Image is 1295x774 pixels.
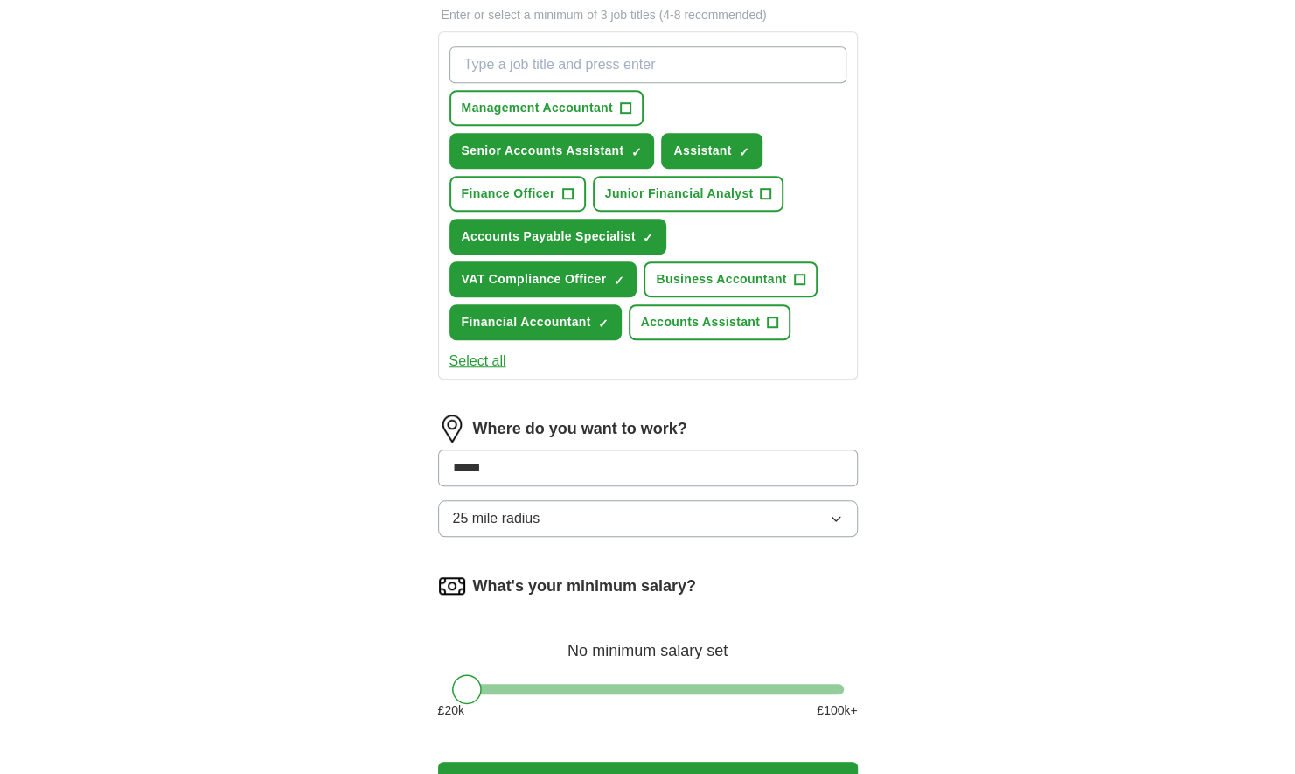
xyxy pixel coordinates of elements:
button: Accounts Assistant [629,304,790,340]
span: £ 20 k [438,701,464,720]
span: Finance Officer [462,185,555,203]
img: salary.png [438,572,466,600]
span: £ 100 k+ [817,701,857,720]
span: Financial Accountant [462,313,591,331]
span: Junior Financial Analyst [605,185,754,203]
span: ✓ [643,231,653,245]
input: Type a job title and press enter [449,46,846,83]
label: Where do you want to work? [473,417,687,441]
button: Junior Financial Analyst [593,176,784,212]
button: Accounts Payable Specialist✓ [449,219,666,255]
button: Assistant✓ [661,133,762,169]
span: ✓ [630,145,641,159]
span: Management Accountant [462,99,613,117]
button: Management Accountant [449,90,644,126]
span: ✓ [739,145,749,159]
span: ✓ [613,274,623,288]
span: ✓ [598,317,609,331]
span: Accounts Payable Specialist [462,227,636,246]
button: Senior Accounts Assistant✓ [449,133,655,169]
button: Financial Accountant✓ [449,304,622,340]
button: Business Accountant [644,261,817,297]
p: Enter or select a minimum of 3 job titles (4-8 recommended) [438,6,858,24]
button: Finance Officer [449,176,586,212]
button: 25 mile radius [438,500,858,537]
label: What's your minimum salary? [473,575,696,598]
span: Senior Accounts Assistant [462,142,624,160]
img: location.png [438,415,466,443]
span: VAT Compliance Officer [462,270,607,289]
div: No minimum salary set [438,621,858,663]
span: Assistant [673,142,731,160]
span: 25 mile radius [453,508,540,529]
span: Business Accountant [656,270,786,289]
button: VAT Compliance Officer✓ [449,261,637,297]
button: Select all [449,351,506,372]
span: Accounts Assistant [641,313,760,331]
